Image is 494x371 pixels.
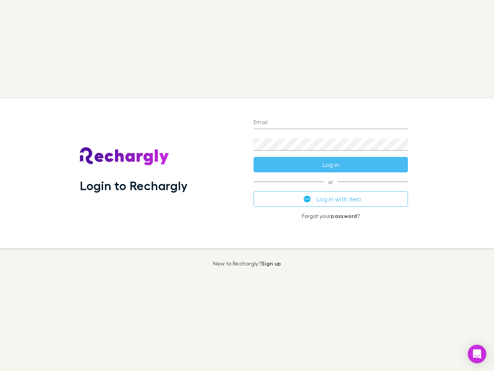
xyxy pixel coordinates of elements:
h1: Login to Rechargly [80,178,188,193]
p: New to Rechargly? [213,260,281,267]
button: Log in with Xero [254,191,408,207]
a: password [331,213,357,219]
p: Forgot your ? [254,213,408,219]
span: or [254,182,408,182]
a: Sign up [261,260,281,267]
div: Open Intercom Messenger [468,345,486,363]
button: Log in [254,157,408,172]
img: Xero's logo [304,196,311,203]
img: Rechargly's Logo [80,147,169,166]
